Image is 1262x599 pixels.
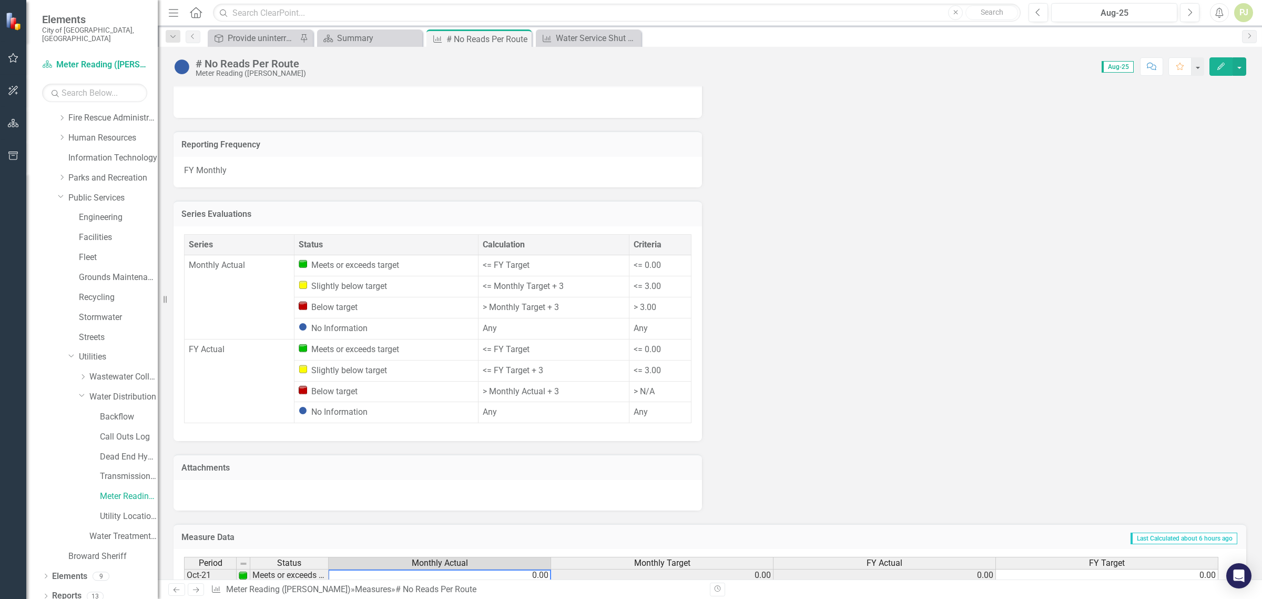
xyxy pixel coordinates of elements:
img: No Information [174,58,190,75]
td: Any [629,402,691,423]
td: Any [478,318,629,340]
div: # No Reads Per Route [395,584,476,594]
a: Summary [320,32,420,45]
h3: Attachments [181,463,694,473]
div: FY Monthly [174,157,702,187]
a: Facilities [79,232,158,244]
span: Aug-25 [1102,61,1134,73]
span: Monthly Actual [412,558,468,568]
td: 0.00 [996,569,1218,582]
img: 8DAGhfEEPCf229AAAAAElFTkSuQmCC [239,560,248,568]
div: Water Service Shut Offs [556,32,638,45]
a: Streets [79,332,158,344]
img: Slightly below target [299,365,307,373]
div: No Information [299,323,474,335]
div: Meets or exceeds target [299,259,474,272]
th: Criteria [629,234,691,255]
a: Public Services [68,192,158,204]
a: Grounds Maintenance [79,272,158,284]
td: <= FY Target [478,255,629,276]
th: Series [185,234,294,255]
th: Calculation [478,234,629,255]
span: Elements [42,13,147,26]
a: Water Service Shut Offs [538,32,638,45]
div: Slightly below target [299,365,474,377]
div: Summary [337,32,420,45]
h3: Measure Data [181,533,530,542]
th: Status [294,234,478,255]
a: Call Outs Log [100,431,158,443]
button: Search [965,5,1018,20]
div: # No Reads Per Route [446,33,529,46]
div: Meter Reading ([PERSON_NAME]) [196,69,306,77]
img: Slightly below target [299,281,307,289]
a: Parks and Recreation [68,172,158,184]
td: 0.00 [551,569,774,582]
a: Backflow [100,411,158,423]
td: <= 3.00 [629,360,691,381]
td: <= 0.00 [629,339,691,360]
td: > Monthly Target + 3 [478,297,629,318]
td: <= 0.00 [629,255,691,276]
a: Utility Location Requests [100,511,158,523]
img: No Information [299,323,307,331]
small: City of [GEOGRAPHIC_DATA], [GEOGRAPHIC_DATA] [42,26,147,43]
a: Broward Sheriff [68,551,158,563]
img: Meets or exceeds target [299,344,307,352]
img: Below target [299,386,307,394]
div: No Information [299,406,474,418]
a: Information Technology [68,152,158,164]
button: Aug-25 [1051,3,1177,22]
a: Meter Reading ([PERSON_NAME]) [42,59,147,71]
a: Dead End Hydrant Flushing Log [100,451,158,463]
button: PJ [1234,3,1253,22]
div: Below target [299,386,474,398]
div: # No Reads Per Route [196,58,306,69]
a: Measures [355,584,391,594]
a: Engineering [79,212,158,224]
a: Water Treatment Plant [89,531,158,543]
td: > Monthly Actual + 3 [478,381,629,402]
input: Search Below... [42,84,147,102]
span: Period [199,558,222,568]
a: Fleet [79,252,158,264]
a: Meter Reading ([PERSON_NAME]) [226,584,351,594]
td: <= 3.00 [629,276,691,297]
input: Search ClearPoint... [213,4,1021,22]
h3: Reporting Frequency [181,140,694,149]
span: Monthly Target [634,558,690,568]
td: Meets or exceeds target [250,569,329,582]
a: Recycling [79,292,158,304]
a: Fire Rescue Administration [68,112,158,124]
div: Meets or exceeds target [299,344,474,356]
td: <= FY Target [478,339,629,360]
td: Any [629,318,691,340]
a: Stormwater [79,312,158,324]
td: 0.00 [329,569,551,582]
td: Any [478,402,629,423]
img: Below target [299,302,307,310]
td: <= FY Target + 3 [478,360,629,381]
div: Open Intercom Messenger [1226,563,1251,588]
a: Provide uninterrupted delivery of potable water to residents [210,32,297,45]
td: Monthly Actual [185,255,294,339]
h3: Series Evaluations [181,209,694,219]
span: Last Calculated about 6 hours ago [1131,533,1237,544]
td: > 3.00 [629,297,691,318]
span: FY Target [1089,558,1125,568]
img: No Information [299,406,307,415]
td: <= Monthly Target + 3 [478,276,629,297]
div: Below target [299,302,474,314]
div: Provide uninterrupted delivery of potable water to residents [228,32,297,45]
a: Meter Reading ([PERSON_NAME]) [100,491,158,503]
span: Status [277,558,301,568]
a: Transmission and Distribution [100,471,158,483]
div: Slightly below target [299,281,474,293]
div: 9 [93,572,109,581]
div: Aug-25 [1055,7,1174,19]
td: 0.00 [774,569,996,582]
a: Water Distribution [89,391,158,403]
img: ClearPoint Strategy [5,12,24,31]
a: Elements [52,571,87,583]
